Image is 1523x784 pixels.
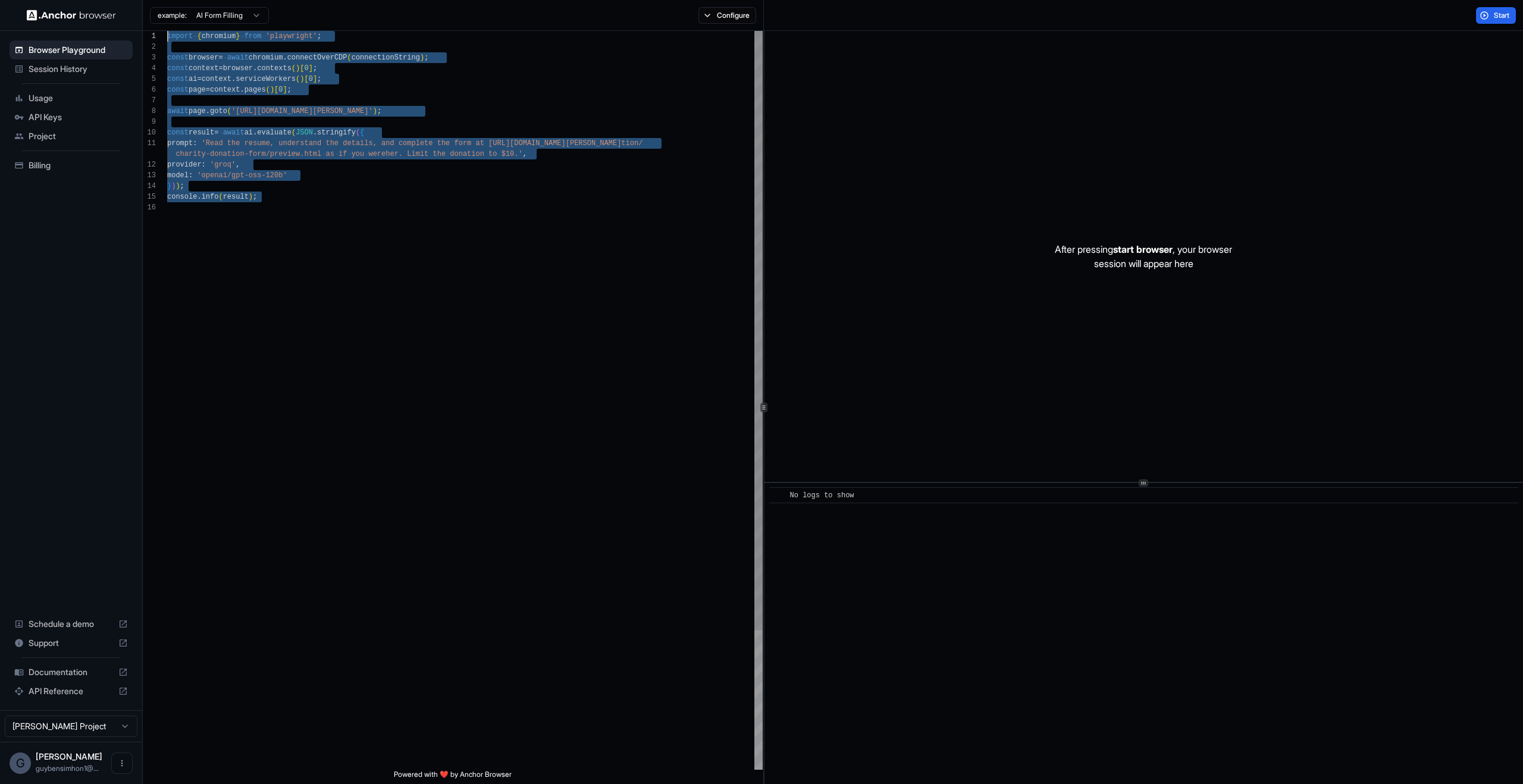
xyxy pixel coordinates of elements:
span: } [236,32,240,40]
span: ( [266,86,270,94]
span: ) [296,64,300,73]
span: = [218,54,223,62]
span: ] [283,86,287,94]
span: const [167,64,189,73]
span: browser [189,54,218,62]
span: ; [313,64,317,73]
div: Project [10,127,133,146]
span: Support [29,637,114,649]
div: API Reference [10,682,133,701]
span: stringify [317,128,356,137]
span: ) [249,193,253,201]
span: connectOverCDP [287,54,347,62]
button: Open menu [111,752,133,774]
span: No logs to show [790,491,854,500]
span: , [236,161,240,169]
div: 13 [143,170,156,181]
span: from [245,32,262,40]
div: 12 [143,159,156,170]
span: . [197,193,201,201]
div: Schedule a demo [10,614,133,634]
div: G [10,752,31,774]
span: Project [29,130,128,142]
span: ) [171,182,176,190]
span: . [240,86,244,94]
span: context [189,64,218,73]
span: result [189,128,214,137]
span: ; [317,32,321,40]
div: Session History [10,59,133,79]
span: : [193,139,197,148]
span: example: [158,11,187,20]
p: After pressing , your browser session will appear here [1055,242,1232,271]
span: 0 [309,75,313,83]
span: ] [313,75,317,83]
span: her. Limit the donation to $10.' [386,150,522,158]
span: : [189,171,193,180]
span: JSON [296,128,313,137]
span: Powered with ❤️ by Anchor Browser [394,770,512,784]
div: Billing [10,156,133,175]
div: Documentation [10,663,133,682]
span: connectionString [352,54,420,62]
span: ( [227,107,231,115]
span: lete the form at [URL][DOMAIN_NAME][PERSON_NAME] [416,139,622,148]
span: 'Read the resume, understand the details, and comp [202,139,416,148]
span: guybensimhon1@gmail.com [36,764,99,773]
button: Start [1476,7,1516,24]
span: page [189,86,206,94]
span: result [223,193,249,201]
span: goto [210,107,227,115]
span: ; [253,193,257,201]
span: start browser [1113,243,1173,255]
span: . [313,128,317,137]
span: ) [176,182,180,190]
span: const [167,75,189,83]
div: 9 [143,117,156,127]
div: 15 [143,192,156,202]
span: . [253,128,257,137]
span: ) [300,75,304,83]
div: 7 [143,95,156,106]
span: , [523,150,527,158]
span: Guy Ben Simhon [36,751,102,761]
span: Session History [29,63,128,75]
span: charity-donation-form/preview.html as if you were [176,150,386,158]
span: page [189,107,206,115]
span: = [206,86,210,94]
span: pages [245,86,266,94]
span: console [167,193,197,201]
span: Start [1494,11,1511,20]
span: . [206,107,210,115]
span: ; [424,54,428,62]
span: ( [356,128,360,137]
span: prompt [167,139,193,148]
img: Anchor Logo [27,10,116,21]
span: ( [218,193,223,201]
span: const [167,54,189,62]
span: ai [189,75,197,83]
span: contexts [257,64,292,73]
div: 16 [143,202,156,213]
span: ; [377,107,381,115]
span: tion/ [621,139,643,148]
div: 5 [143,74,156,84]
span: [ [304,75,308,83]
span: const [167,128,189,137]
span: provider [167,161,202,169]
span: ( [347,54,352,62]
span: ai [245,128,253,137]
span: ] [309,64,313,73]
span: model [167,171,189,180]
span: await [223,128,245,137]
span: ; [317,75,321,83]
div: 1 [143,31,156,42]
div: Browser Playground [10,40,133,59]
span: . [283,54,287,62]
span: API Reference [29,685,114,697]
span: = [214,128,218,137]
div: 2 [143,42,156,52]
span: context [210,86,240,94]
div: 11 [143,138,156,149]
div: Usage [10,89,133,108]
